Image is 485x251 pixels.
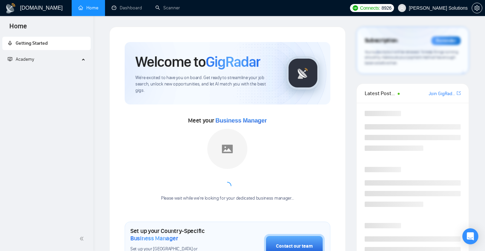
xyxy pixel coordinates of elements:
h1: Set up your Country-Specific [130,227,231,242]
span: Meet your [188,117,267,124]
img: gigradar-logo.png [286,56,320,90]
span: Your subscription will be renewed. To keep things running smoothly, make sure your payment method... [365,49,458,65]
span: double-left [79,235,86,242]
span: Academy [16,56,34,62]
img: upwork-logo.png [353,5,358,11]
li: Getting Started [2,37,91,50]
span: rocket [8,41,12,45]
a: setting [472,5,482,11]
span: Getting Started [16,40,48,46]
span: Latest Posts from the GigRadar Community [365,89,396,97]
span: fund-projection-screen [8,57,12,61]
div: Contact our team [276,243,313,250]
div: Reminder [431,36,461,45]
span: Academy [8,56,34,62]
a: export [457,90,461,96]
span: loading [223,182,231,190]
span: user [400,6,404,10]
a: Join GigRadar Slack Community [429,90,455,97]
span: Business Manager [215,117,267,124]
span: We're excited to have you on board. Get ready to streamline your job search, unlock new opportuni... [135,75,276,94]
img: placeholder.png [207,129,247,169]
div: Please wait while we're looking for your dedicated business manager... [157,195,298,202]
span: Business Manager [130,235,178,242]
h1: Welcome to [135,53,260,71]
div: Open Intercom Messenger [462,228,478,244]
span: GigRadar [206,53,260,71]
a: searchScanner [155,5,180,11]
a: dashboardDashboard [112,5,142,11]
span: Connects: [360,4,380,12]
button: setting [472,3,482,13]
span: setting [472,5,482,11]
span: Subscription [365,35,398,46]
img: logo [5,3,16,14]
a: homeHome [78,5,98,11]
span: Home [4,21,32,35]
span: 8926 [381,4,391,12]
